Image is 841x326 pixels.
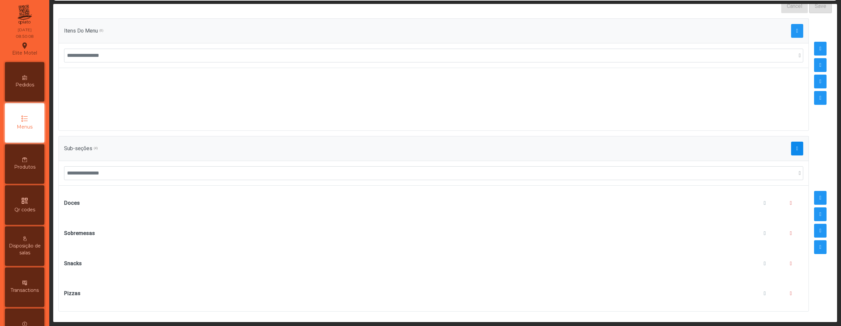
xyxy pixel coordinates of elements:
[18,27,32,33] div: [DATE]
[15,81,34,88] span: Pedidos
[64,145,92,152] span: Sub-seções
[17,124,33,130] span: Menus
[21,42,29,50] i: location_on
[21,197,29,205] i: qr_code
[16,34,34,39] div: 08:50:08
[7,243,43,256] span: Disposição de salas
[14,206,35,213] span: Qr codes
[99,28,103,33] span: (0)
[64,199,80,207] b: Doces
[64,290,80,297] b: Pizzas
[64,229,95,237] b: Sobremesas
[11,287,39,294] span: Transactions
[14,164,35,171] span: Produtos
[64,27,98,35] span: Itens Do Menu
[12,41,37,57] div: Elite Motel
[16,3,33,26] img: qpiato
[64,260,82,268] b: Snacks
[94,146,98,151] span: (4)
